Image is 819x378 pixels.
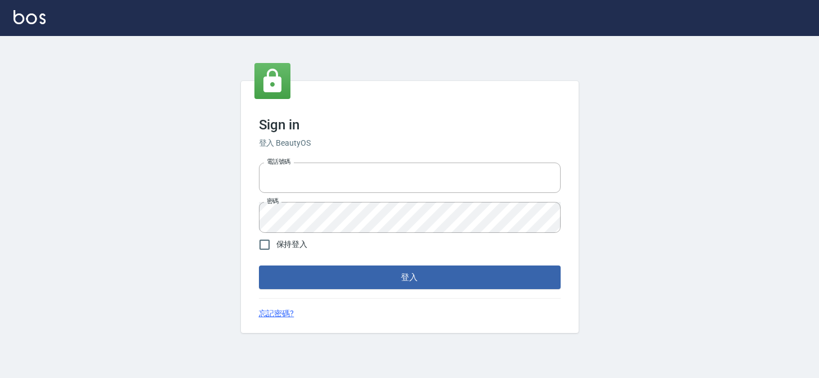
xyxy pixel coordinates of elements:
[267,157,290,166] label: 電話號碼
[259,265,561,289] button: 登入
[259,308,294,319] a: 忘記密碼?
[276,238,308,250] span: 保持登入
[259,137,561,149] h6: 登入 BeautyOS
[259,117,561,133] h3: Sign in
[14,10,46,24] img: Logo
[267,197,279,205] label: 密碼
